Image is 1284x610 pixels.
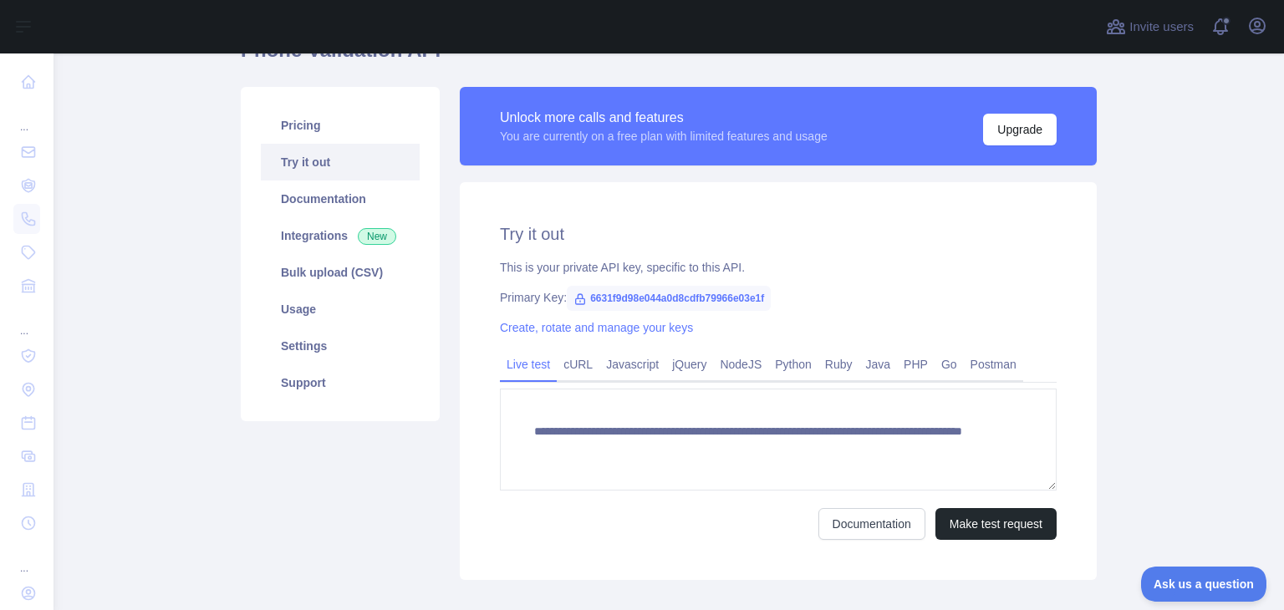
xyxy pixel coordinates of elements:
[935,351,964,378] a: Go
[500,108,828,128] div: Unlock more calls and features
[964,351,1023,378] a: Postman
[500,128,828,145] div: You are currently on a free plan with limited features and usage
[500,321,693,334] a: Create, rotate and manage your keys
[935,508,1057,540] button: Make test request
[241,37,1097,77] h1: Phone Validation API
[557,351,599,378] a: cURL
[897,351,935,378] a: PHP
[768,351,818,378] a: Python
[599,351,665,378] a: Javascript
[1141,567,1267,602] iframe: Toggle Customer Support
[500,259,1057,276] div: This is your private API key, specific to this API.
[500,222,1057,246] h2: Try it out
[818,508,925,540] a: Documentation
[818,351,859,378] a: Ruby
[567,286,771,311] span: 6631f9d98e044a0d8cdfb79966e03e1f
[859,351,898,378] a: Java
[261,254,420,291] a: Bulk upload (CSV)
[983,114,1057,145] button: Upgrade
[261,180,420,217] a: Documentation
[261,364,420,401] a: Support
[665,351,713,378] a: jQuery
[358,228,396,245] span: New
[1129,18,1194,37] span: Invite users
[261,291,420,328] a: Usage
[500,351,557,378] a: Live test
[713,351,768,378] a: NodeJS
[13,304,40,338] div: ...
[500,289,1057,306] div: Primary Key:
[261,217,420,254] a: Integrations New
[261,107,420,144] a: Pricing
[261,144,420,180] a: Try it out
[13,541,40,575] div: ...
[13,100,40,134] div: ...
[1103,13,1197,40] button: Invite users
[261,328,420,364] a: Settings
